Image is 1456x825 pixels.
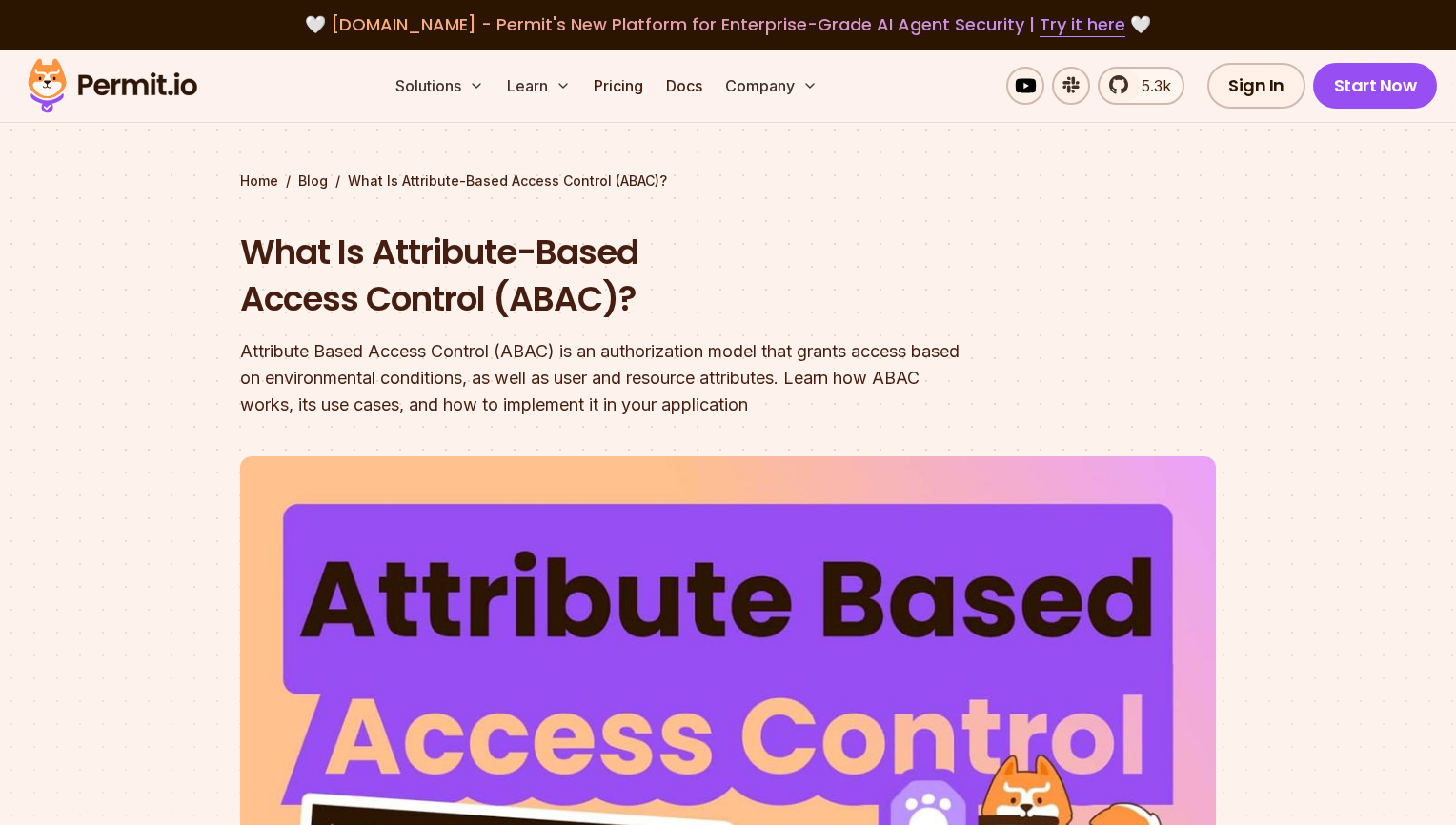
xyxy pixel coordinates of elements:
img: Permit logo [19,53,206,118]
div: 🤍 🤍 [46,11,1410,38]
a: Start Now [1313,63,1438,109]
a: Sign In [1207,63,1305,109]
a: Docs [658,67,710,105]
a: Try it here [1040,12,1125,37]
a: Blog [298,171,328,191]
h1: What Is Attribute-Based Access Control (ABAC)? [240,229,972,323]
div: / / [240,171,1216,191]
button: Learn [499,67,578,105]
button: Company [718,67,825,105]
a: Pricing [586,67,651,105]
a: Home [240,171,278,191]
a: 5.3k [1098,67,1184,105]
span: 5.3k [1130,74,1171,97]
span: [DOMAIN_NAME] - Permit's New Platform for Enterprise-Grade AI Agent Security | [331,12,1125,36]
button: Solutions [388,67,492,105]
div: Attribute Based Access Control (ABAC) is an authorization model that grants access based on envir... [240,338,972,418]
